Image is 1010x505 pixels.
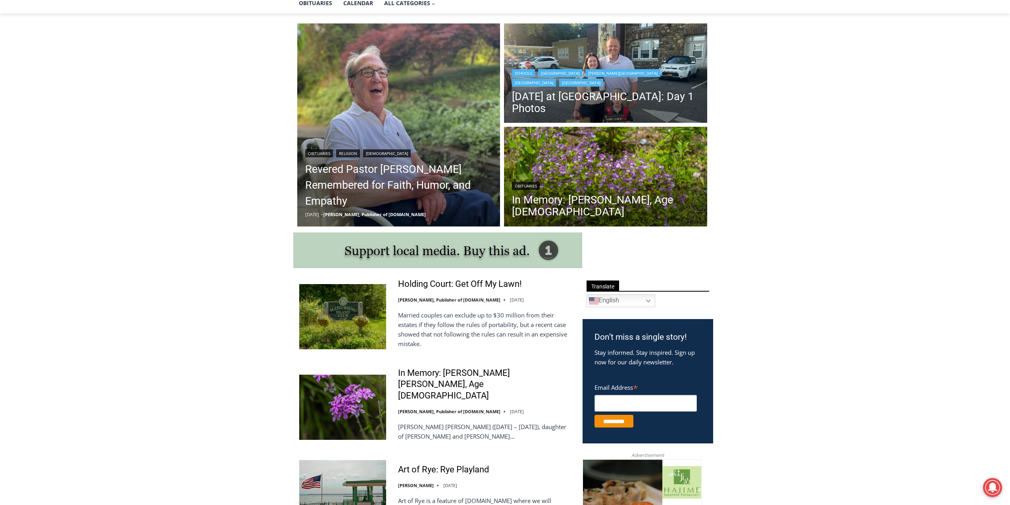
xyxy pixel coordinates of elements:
h3: Don’t miss a single story! [594,331,701,344]
time: [DATE] [443,482,457,488]
time: [DATE] [510,408,524,414]
img: support local media, buy this ad [293,232,582,268]
img: (PHOTO: Henry arrived for his first day of Kindergarten at Midland Elementary School. He likes cu... [504,23,707,125]
span: Translate [587,281,619,291]
a: Intern @ [DOMAIN_NAME] [191,77,385,99]
a: Art of Rye: Rye Playland [398,464,489,476]
span: – [321,211,323,217]
img: In Memory: Barbara Porter Schofield, Age 90 [299,375,386,440]
img: en [589,296,598,306]
p: Married couples can exclude up to $30 million from their estates if they follow the rules of port... [398,310,572,348]
a: [GEOGRAPHIC_DATA] [538,69,582,77]
p: Stay informed. Stay inspired. Sign up now for our daily newsletter. [594,348,701,367]
div: "[PERSON_NAME]'s draw is the fine variety of pristine raw fish kept on hand" [82,50,117,95]
a: Obituaries [305,149,333,157]
a: Open Tues. - Sun. [PHONE_NUMBER] [0,80,80,99]
div: | | [305,148,492,157]
a: English [587,294,655,307]
a: [GEOGRAPHIC_DATA] [559,79,603,87]
a: Read More First Day of School at Rye City Schools: Day 1 Photos [504,23,707,125]
a: [PERSON_NAME], Publisher of [DOMAIN_NAME] [398,297,500,303]
p: [PERSON_NAME] [PERSON_NAME] ([DATE] – [DATE]), daughter of [PERSON_NAME] and [PERSON_NAME]… [398,422,572,441]
span: Open Tues. - Sun. [PHONE_NUMBER] [2,82,78,112]
a: Holding Court: Get Off My Lawn! [398,279,522,290]
a: [GEOGRAPHIC_DATA] [512,79,556,87]
label: Email Address [594,379,697,394]
img: Obituary - Donald Poole - 2 [297,23,500,227]
a: In Memory: [PERSON_NAME], Age [DEMOGRAPHIC_DATA] [512,194,699,218]
a: [DATE] at [GEOGRAPHIC_DATA]: Day 1 Photos [512,91,699,114]
a: Obituaries [512,182,540,190]
img: Holding Court: Get Off My Lawn! [299,284,386,349]
a: [DEMOGRAPHIC_DATA] [363,149,411,157]
a: Read More In Memory: Adele Arrigale, Age 90 [504,127,707,228]
a: Read More Revered Pastor Donald Poole Jr. Remembered for Faith, Humor, and Empathy [297,23,500,227]
a: [PERSON_NAME], Publisher of [DOMAIN_NAME] [323,211,426,217]
div: | | | | [512,68,699,87]
a: In Memory: [PERSON_NAME] [PERSON_NAME], Age [DEMOGRAPHIC_DATA] [398,368,572,402]
span: Advertisement [623,451,672,459]
time: [DATE] [305,211,319,217]
a: Revered Pastor [PERSON_NAME] Remembered for Faith, Humor, and Empathy [305,161,492,209]
time: [DATE] [510,297,524,303]
span: Intern @ [DOMAIN_NAME] [208,79,368,97]
img: (PHOTO: Kim Eierman of EcoBeneficial designed and oversaw the installation of native plant beds f... [504,127,707,228]
a: [PERSON_NAME], Publisher of [DOMAIN_NAME] [398,408,500,414]
a: [PERSON_NAME] [398,482,434,488]
a: Schools [512,69,535,77]
a: Religion [336,149,360,157]
div: "We would have speakers with experience in local journalism speak to us about their experiences a... [200,0,375,77]
a: [PERSON_NAME][GEOGRAPHIC_DATA] [585,69,660,77]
